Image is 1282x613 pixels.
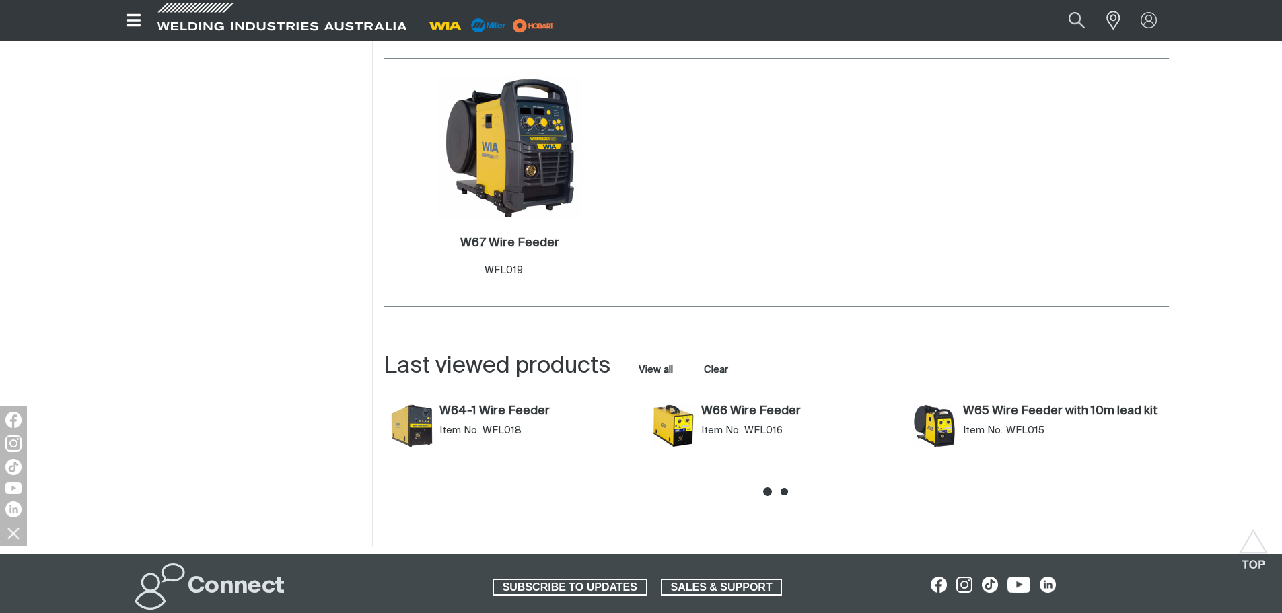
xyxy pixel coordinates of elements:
button: Clear all last viewed products [701,361,732,379]
article: W66 Wire Feeder (WFL016) [645,402,906,461]
span: WFL018 [483,424,522,437]
a: miller [509,20,558,30]
span: WFL016 [744,424,783,437]
a: W67 Wire Feeder [460,236,559,251]
img: hide socials [2,521,25,544]
a: SALES & SUPPORT [661,579,783,596]
button: Search products [1054,5,1100,36]
span: Item No. [963,424,1003,437]
input: Product name or item number... [1036,5,1099,36]
span: Item No. [701,424,741,437]
img: LinkedIn [5,501,22,517]
img: W65 Wire Feeder with 10m lead kit [913,404,956,447]
a: W66 Wire Feeder [701,404,900,419]
img: W67 Wire Feeder [438,76,582,220]
span: SALES & SUPPORT [662,579,781,596]
article: W65 Wire Feeder with 10m lead kit (WFL015) [906,402,1168,461]
img: W66 Wire Feeder [651,404,695,447]
img: Instagram [5,435,22,452]
a: W65 Wire Feeder with 10m lead kit [963,404,1162,419]
h2: W67 Wire Feeder [460,237,559,249]
span: WFL015 [1006,424,1044,437]
img: Facebook [5,412,22,428]
img: miller [509,15,558,36]
span: Item No. [439,424,479,437]
button: Scroll to top [1238,529,1269,559]
span: WFL019 [485,265,523,275]
article: W64-1 Wire Feeder (WFL018) [384,402,645,461]
a: W64-1 Wire Feeder [439,404,638,419]
img: W64-1 Wire Feeder [390,404,433,447]
a: SUBSCRIBE TO UPDATES [493,579,647,596]
img: YouTube [5,482,22,494]
h2: Last viewed products [384,351,610,382]
h2: Connect [188,572,285,602]
a: View all last viewed products [639,363,673,377]
span: SUBSCRIBE TO UPDATES [494,579,646,596]
img: TikTok [5,459,22,475]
